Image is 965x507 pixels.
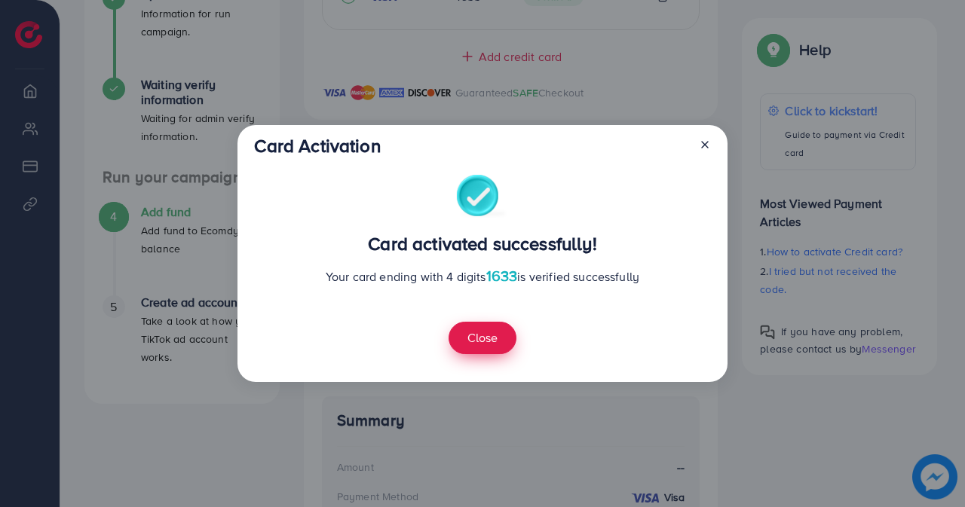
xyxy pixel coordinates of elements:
p: Your card ending with 4 digits is verified successfully [254,267,710,286]
h3: Card activated successfully! [254,233,710,255]
button: Close [449,322,516,354]
span: 1633 [486,264,518,286]
img: success [456,175,510,221]
h3: Card Activation [254,135,380,157]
